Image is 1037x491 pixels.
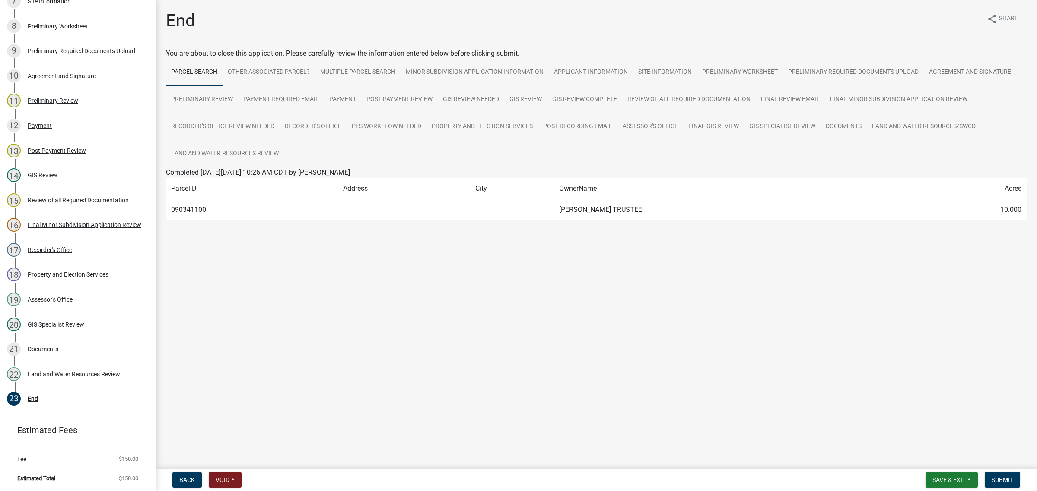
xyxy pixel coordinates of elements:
[7,94,21,107] div: 11
[166,48,1027,237] div: You are about to close this application. Please carefully review the information entered below be...
[166,140,284,168] a: Land and Water Resources Review
[17,456,26,462] span: Fee
[28,222,141,228] div: Final Minor Subdivision Application Review
[28,123,52,129] div: Payment
[28,371,120,377] div: Land and Water Resources Review
[28,247,72,253] div: Recorder's Office
[825,86,973,113] a: Final Minor Subdivision Application Review
[504,86,547,113] a: GIS Review
[7,422,142,439] a: Estimated Fees
[166,199,338,220] td: 090341100
[7,19,21,33] div: 8
[554,178,907,199] td: OwnerName
[999,14,1018,24] span: Share
[401,59,549,86] a: Minor Subdivision Application Information
[7,367,21,381] div: 22
[438,86,504,113] a: GIS Review Needed
[697,59,783,86] a: Preliminary Worksheet
[238,86,324,113] a: Payment Required Email
[166,59,223,86] a: Parcel search
[992,476,1013,483] span: Submit
[28,73,96,79] div: Agreement and Signature
[907,178,1027,199] td: Acres
[28,48,135,54] div: Preliminary Required Documents Upload
[7,193,21,207] div: 15
[547,86,622,113] a: GIS Review Complete
[7,243,21,257] div: 17
[7,218,21,232] div: 16
[7,168,21,182] div: 14
[361,86,438,113] a: Post Payment Review
[119,456,138,462] span: $150.00
[980,10,1025,27] button: shareShare
[470,178,553,199] td: City
[166,168,350,176] span: Completed [DATE][DATE] 10:26 AM CDT by [PERSON_NAME]
[538,113,617,141] a: Post Recording Email
[426,113,538,141] a: Property and Election Services
[744,113,821,141] a: GIS Specialist Review
[28,296,73,302] div: Assessor's Office
[28,271,108,277] div: Property and Election Services
[17,475,55,481] span: Estimated Total
[28,98,78,104] div: Preliminary Review
[926,472,978,488] button: Save & Exit
[28,396,38,402] div: End
[28,321,84,327] div: GIS Specialist Review
[7,44,21,58] div: 9
[7,318,21,331] div: 20
[783,59,924,86] a: Preliminary Required Documents Upload
[7,119,21,132] div: 12
[28,197,129,203] div: Review of all Required Documentation
[633,59,697,86] a: Site Information
[119,475,138,481] span: $150.00
[28,346,58,352] div: Documents
[821,113,867,141] a: Documents
[166,10,195,31] h1: End
[932,476,966,483] span: Save & Exit
[172,472,202,488] button: Back
[867,113,981,141] a: Land and Water Resources/SWCD
[216,476,229,483] span: Void
[622,86,756,113] a: Review of all Required Documentation
[315,59,401,86] a: Multiple Parcel Search
[683,113,744,141] a: Final GIS Review
[166,113,280,141] a: Recorder's Office Review Needed
[280,113,347,141] a: Recorder's Office
[7,268,21,281] div: 18
[924,59,1016,86] a: Agreement and Signature
[617,113,683,141] a: Assessor's Office
[7,392,21,406] div: 23
[166,178,338,199] td: ParcelID
[338,178,471,199] td: Address
[28,172,57,178] div: GIS Review
[987,14,997,24] i: share
[7,342,21,356] div: 21
[985,472,1020,488] button: Submit
[7,69,21,83] div: 10
[166,86,238,113] a: Preliminary Review
[223,59,315,86] a: Other Associated Parcel?
[179,476,195,483] span: Back
[554,199,907,220] td: [PERSON_NAME] TRUSTEE
[7,144,21,157] div: 13
[347,113,426,141] a: PES Workflow needed
[28,148,86,154] div: Post Payment Review
[7,293,21,306] div: 19
[209,472,242,488] button: Void
[756,86,825,113] a: Final Review Email
[324,86,361,113] a: Payment
[28,23,88,29] div: Preliminary Worksheet
[549,59,633,86] a: Applicant Information
[907,199,1027,220] td: 10.000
